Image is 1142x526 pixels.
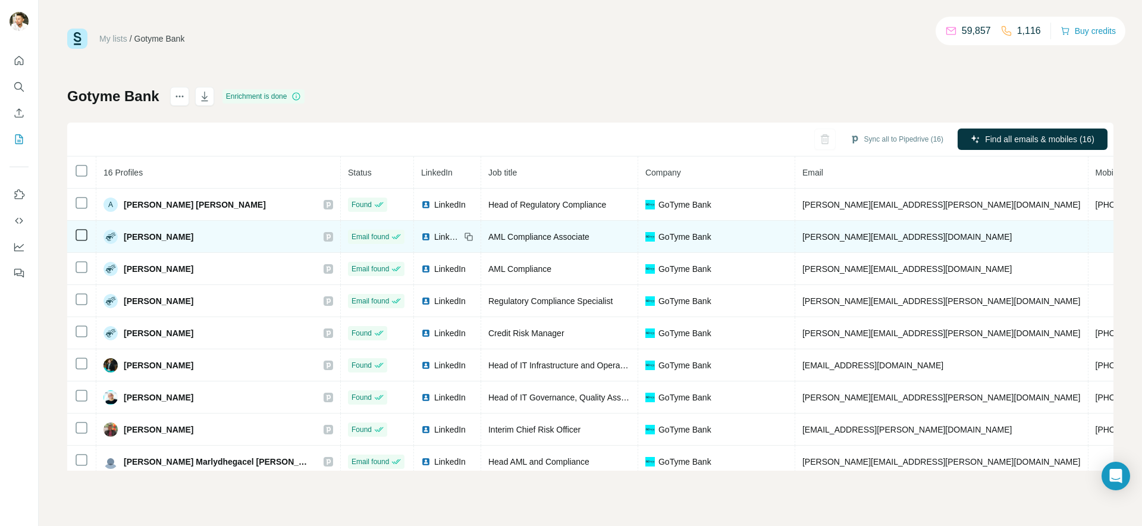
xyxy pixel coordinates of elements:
img: Avatar [103,326,118,340]
span: [PERSON_NAME] [124,295,193,307]
button: actions [170,87,189,106]
span: LinkedIn [434,424,466,436]
span: Found [352,360,372,371]
span: Head of IT Governance, Quality Assurance & Systems and Methods | IT Senior Leadership [488,393,823,402]
img: LinkedIn logo [421,296,431,306]
span: [PERSON_NAME][EMAIL_ADDRESS][DOMAIN_NAME] [802,264,1012,274]
img: company-logo [645,296,655,306]
img: LinkedIn logo [421,457,431,466]
button: Find all emails & mobiles (16) [958,129,1108,150]
span: Job title [488,168,517,177]
span: [PERSON_NAME][EMAIL_ADDRESS][PERSON_NAME][DOMAIN_NAME] [802,457,1081,466]
img: Avatar [103,422,118,437]
span: [PERSON_NAME] Marlydhegacel [PERSON_NAME] [124,456,312,468]
span: Company [645,168,681,177]
span: GoTyme Bank [658,392,711,403]
span: LinkedIn [434,359,466,371]
span: Email found [352,264,389,274]
span: [PERSON_NAME][EMAIL_ADDRESS][PERSON_NAME][DOMAIN_NAME] [802,393,1081,402]
span: [PERSON_NAME][EMAIL_ADDRESS][PERSON_NAME][DOMAIN_NAME] [802,296,1081,306]
img: company-logo [645,393,655,402]
span: [PERSON_NAME] [PERSON_NAME] [124,199,266,211]
img: Avatar [103,294,118,308]
img: company-logo [645,200,655,209]
div: Gotyme Bank [134,33,185,45]
img: company-logo [645,361,655,370]
span: GoTyme Bank [658,231,711,243]
button: Buy credits [1061,23,1116,39]
img: LinkedIn logo [421,425,431,434]
button: Search [10,76,29,98]
span: [PERSON_NAME] [124,327,193,339]
div: A [103,198,118,212]
span: [EMAIL_ADDRESS][PERSON_NAME][DOMAIN_NAME] [802,425,1012,434]
img: Surfe Logo [67,29,87,49]
span: GoTyme Bank [658,359,711,371]
h1: Gotyme Bank [67,87,159,106]
li: / [130,33,132,45]
span: GoTyme Bank [658,199,711,211]
div: Open Intercom Messenger [1102,462,1130,490]
button: Quick start [10,50,29,71]
button: Use Surfe API [10,210,29,231]
img: LinkedIn logo [421,393,431,402]
span: Email found [352,296,389,306]
span: [PERSON_NAME] [124,392,193,403]
span: GoTyme Bank [658,327,711,339]
span: GoTyme Bank [658,456,711,468]
img: Avatar [103,262,118,276]
span: Head AML and Compliance [488,457,589,466]
div: Enrichment is done [222,89,305,104]
span: 16 Profiles [103,168,143,177]
img: LinkedIn logo [421,361,431,370]
span: Found [352,328,372,339]
span: LinkedIn [434,263,466,275]
span: LinkedIn [434,327,466,339]
img: LinkedIn logo [421,200,431,209]
span: Head of Regulatory Compliance [488,200,606,209]
span: Regulatory Compliance Specialist [488,296,613,306]
img: LinkedIn logo [421,328,431,338]
span: Find all emails & mobiles (16) [985,133,1094,145]
span: GoTyme Bank [658,295,711,307]
span: [PERSON_NAME][EMAIL_ADDRESS][PERSON_NAME][DOMAIN_NAME] [802,200,1081,209]
span: [PERSON_NAME][EMAIL_ADDRESS][PERSON_NAME][DOMAIN_NAME] [802,328,1081,338]
button: Sync all to Pipedrive (16) [842,130,952,148]
span: [PERSON_NAME] [124,424,193,436]
span: Credit Risk Manager [488,328,564,338]
span: GoTyme Bank [658,424,711,436]
span: Email found [352,231,389,242]
span: [PERSON_NAME] [124,231,193,243]
span: [PERSON_NAME][EMAIL_ADDRESS][DOMAIN_NAME] [802,232,1012,242]
span: Found [352,424,372,435]
span: LinkedIn [421,168,453,177]
p: 1,116 [1017,24,1041,38]
img: company-logo [645,264,655,274]
span: Found [352,392,372,403]
span: [EMAIL_ADDRESS][DOMAIN_NAME] [802,361,943,370]
img: LinkedIn logo [421,264,431,274]
img: LinkedIn logo [421,232,431,242]
span: LinkedIn [434,295,466,307]
button: Dashboard [10,236,29,258]
img: Avatar [103,358,118,372]
img: company-logo [645,328,655,338]
span: Found [352,199,372,210]
img: company-logo [645,457,655,466]
button: My lists [10,129,29,150]
span: LinkedIn [434,456,466,468]
img: Avatar [103,390,118,405]
img: Avatar [103,230,118,244]
span: GoTyme Bank [658,263,711,275]
img: company-logo [645,232,655,242]
button: Enrich CSV [10,102,29,124]
span: Email found [352,456,389,467]
span: LinkedIn [434,231,460,243]
span: AML Compliance [488,264,551,274]
span: Interim Chief Risk Officer [488,425,581,434]
span: LinkedIn [434,392,466,403]
button: Use Surfe on LinkedIn [10,184,29,205]
span: LinkedIn [434,199,466,211]
span: Status [348,168,372,177]
span: Email [802,168,823,177]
